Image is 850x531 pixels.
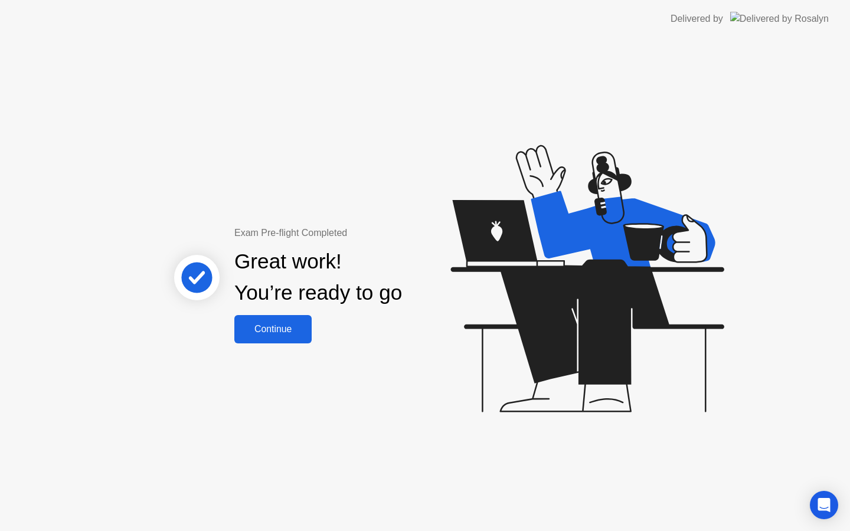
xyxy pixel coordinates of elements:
img: Delivered by Rosalyn [730,12,829,25]
div: Delivered by [671,12,723,26]
div: Open Intercom Messenger [810,491,838,519]
div: Exam Pre-flight Completed [234,226,478,240]
button: Continue [234,315,312,343]
div: Great work! You’re ready to go [234,246,402,309]
div: Continue [238,324,308,335]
